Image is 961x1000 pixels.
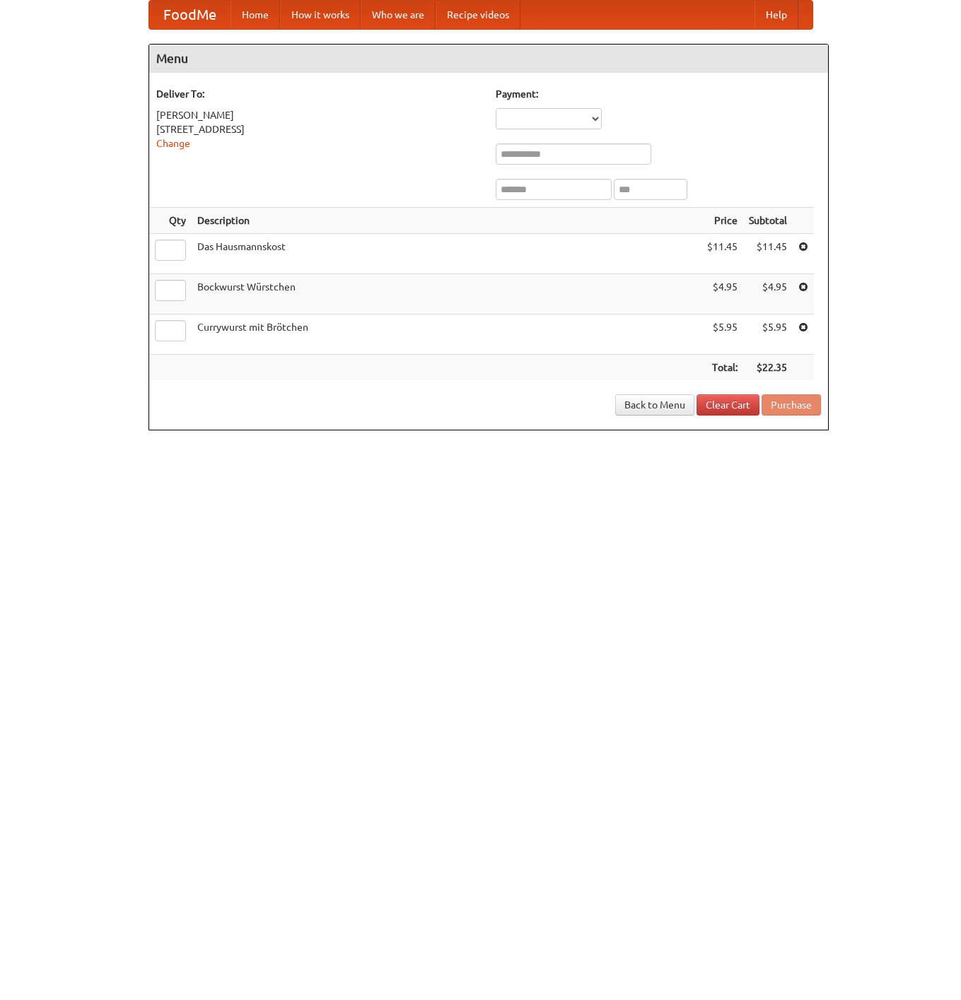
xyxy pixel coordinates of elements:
[149,208,192,234] th: Qty
[701,355,743,381] th: Total:
[615,394,694,416] a: Back to Menu
[231,1,280,29] a: Home
[192,274,701,314] td: Bockwurst Würstchen
[743,355,793,381] th: $22.35
[701,314,743,355] td: $5.95
[743,208,793,234] th: Subtotal
[149,1,231,29] a: FoodMe
[697,394,759,416] a: Clear Cart
[156,138,190,149] a: Change
[743,274,793,314] td: $4.95
[156,122,482,136] div: [STREET_ADDRESS]
[755,1,798,29] a: Help
[701,234,743,274] td: $11.45
[436,1,520,29] a: Recipe videos
[192,314,701,355] td: Currywurst mit Brötchen
[156,108,482,122] div: [PERSON_NAME]
[156,87,482,101] h5: Deliver To:
[701,208,743,234] th: Price
[149,45,828,73] h4: Menu
[701,274,743,314] td: $4.95
[361,1,436,29] a: Who we are
[192,234,701,274] td: Das Hausmannskost
[743,314,793,355] td: $5.95
[280,1,361,29] a: How it works
[762,394,821,416] button: Purchase
[192,208,701,234] th: Description
[743,234,793,274] td: $11.45
[496,87,821,101] h5: Payment:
